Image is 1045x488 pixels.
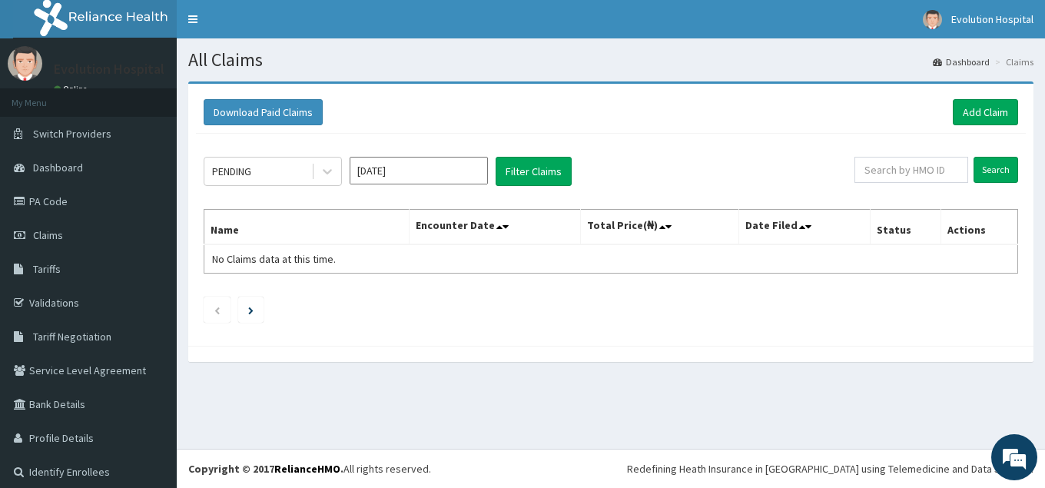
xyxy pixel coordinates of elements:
[941,210,1018,245] th: Actions
[871,210,941,245] th: Status
[54,84,91,95] a: Online
[33,127,111,141] span: Switch Providers
[350,157,488,184] input: Select Month and Year
[274,462,340,476] a: RelianceHMO
[212,252,336,266] span: No Claims data at this time.
[33,262,61,276] span: Tariffs
[854,157,968,183] input: Search by HMO ID
[204,210,410,245] th: Name
[580,210,739,245] th: Total Price(₦)
[33,330,111,344] span: Tariff Negotiation
[923,10,942,29] img: User Image
[54,62,164,76] p: Evolution Hospital
[212,164,251,179] div: PENDING
[177,449,1045,488] footer: All rights reserved.
[627,461,1033,476] div: Redefining Heath Insurance in [GEOGRAPHIC_DATA] using Telemedicine and Data Science!
[933,55,990,68] a: Dashboard
[951,12,1033,26] span: Evolution Hospital
[33,228,63,242] span: Claims
[188,50,1033,70] h1: All Claims
[409,210,580,245] th: Encounter Date
[214,303,221,317] a: Previous page
[739,210,871,245] th: Date Filed
[8,46,42,81] img: User Image
[953,99,1018,125] a: Add Claim
[974,157,1018,183] input: Search
[496,157,572,186] button: Filter Claims
[188,462,343,476] strong: Copyright © 2017 .
[33,161,83,174] span: Dashboard
[204,99,323,125] button: Download Paid Claims
[991,55,1033,68] li: Claims
[248,303,254,317] a: Next page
